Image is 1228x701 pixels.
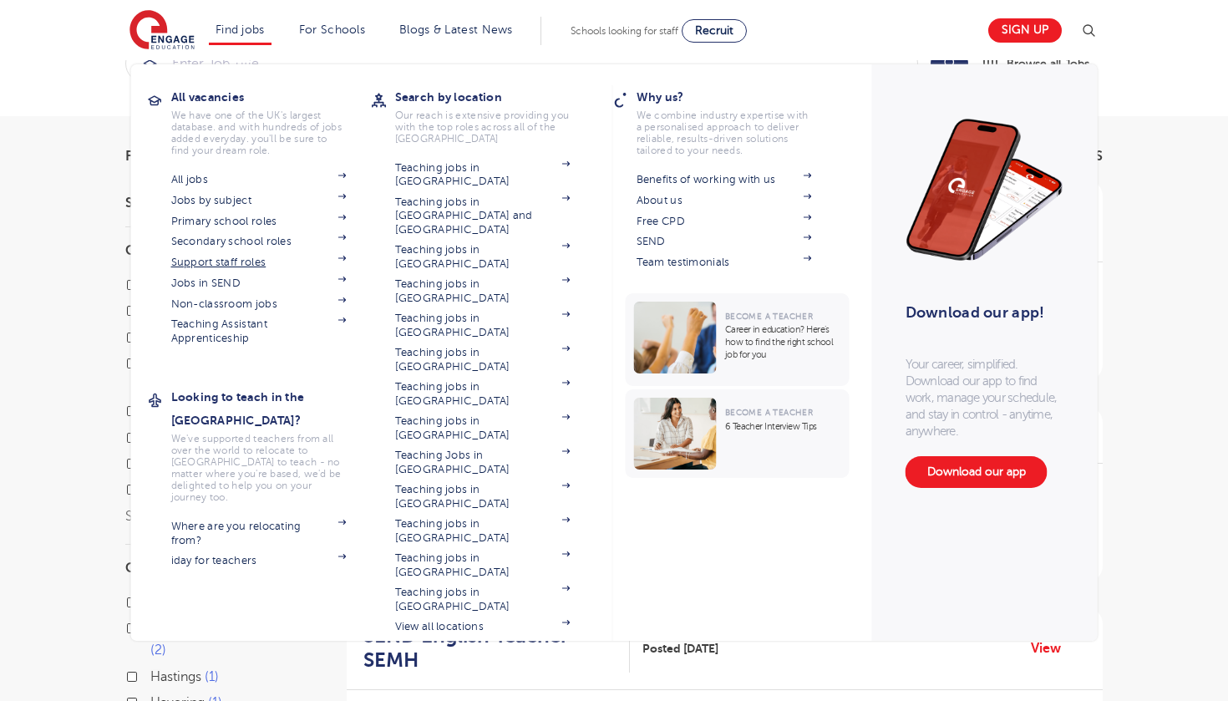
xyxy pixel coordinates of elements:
[642,640,718,658] span: Posted [DATE]
[637,85,837,156] a: Why us?We combine industry expertise with a personalised approach to deliver reliable, results-dr...
[216,23,265,36] a: Find jobs
[125,196,309,210] h3: Start Date
[571,25,678,37] span: Schools looking for staff
[171,215,347,228] a: Primary school roles
[129,10,195,52] img: Engage Education
[626,293,854,386] a: Become a TeacherCareer in education? Here’s how to find the right school job for you
[171,520,347,547] a: Where are you relocating from?
[125,44,918,83] div: Submit
[171,554,347,567] a: iday for teachers
[171,235,347,248] a: Secondary school roles
[395,196,571,236] a: Teaching jobs in [GEOGRAPHIC_DATA] and [GEOGRAPHIC_DATA]
[695,24,733,37] span: Recruit
[906,294,1057,331] h3: Download our app!
[395,346,571,373] a: Teaching jobs in [GEOGRAPHIC_DATA]
[125,509,185,524] button: Show less
[637,173,812,186] a: Benefits of working with us
[1031,638,1073,659] a: View
[171,85,372,109] h3: All vacancies
[395,85,596,145] a: Search by locationOur reach is extensive providing you with the top roles across all of the [GEOG...
[150,669,201,684] span: Hastings
[637,215,812,228] a: Free CPD
[171,297,347,311] a: Non-classroom jobs
[637,256,812,269] a: Team testimonials
[395,620,571,633] a: View all locations
[363,624,617,673] h2: SEND English Teacher - SEMH
[171,109,347,156] p: We have one of the UK's largest database. and with hundreds of jobs added everyday. you'll be sur...
[171,317,347,345] a: Teaching Assistant Apprenticeship
[395,277,571,305] a: Teaching jobs in [GEOGRAPHIC_DATA]
[205,669,219,684] span: 1
[171,385,372,432] h3: Looking to teach in the [GEOGRAPHIC_DATA]?
[637,194,812,207] a: About us
[171,385,372,503] a: Looking to teach in the [GEOGRAPHIC_DATA]?We've supported teachers from all over the world to rel...
[395,85,596,109] h3: Search by location
[171,277,347,290] a: Jobs in SEND
[125,244,309,257] h3: County
[399,23,513,36] a: Blogs & Latest News
[171,433,347,503] p: We've supported teachers from all over the world to relocate to [GEOGRAPHIC_DATA] to teach - no m...
[725,323,841,361] p: Career in education? Here’s how to find the right school job for you
[395,161,571,189] a: Teaching jobs in [GEOGRAPHIC_DATA]
[725,420,841,433] p: 6 Teacher Interview Tips
[171,194,347,207] a: Jobs by subject
[395,551,571,579] a: Teaching jobs in [GEOGRAPHIC_DATA]
[988,18,1062,43] a: Sign up
[150,643,166,658] span: 2
[906,356,1064,439] p: Your career, simplified. Download our app to find work, manage your schedule, and stay in control...
[395,312,571,339] a: Teaching jobs in [GEOGRAPHIC_DATA]
[171,85,372,156] a: All vacanciesWe have one of the UK's largest database. and with hundreds of jobs added everyday. ...
[171,173,347,186] a: All jobs
[299,23,365,36] a: For Schools
[725,312,813,321] span: Become a Teacher
[395,243,571,271] a: Teaching jobs in [GEOGRAPHIC_DATA]
[395,414,571,442] a: Teaching jobs in [GEOGRAPHIC_DATA]
[626,389,854,478] a: Become a Teacher6 Teacher Interview Tips
[171,256,347,269] a: Support staff roles
[395,380,571,408] a: Teaching jobs in [GEOGRAPHIC_DATA]
[725,408,813,417] span: Become a Teacher
[637,85,837,109] h3: Why us?
[395,109,571,145] p: Our reach is extensive providing you with the top roles across all of the [GEOGRAPHIC_DATA]
[682,19,747,43] a: Recruit
[125,561,309,575] h3: City
[150,669,161,680] input: Hastings 1
[395,449,571,476] a: Teaching Jobs in [GEOGRAPHIC_DATA]
[637,235,812,248] a: SEND
[395,517,571,545] a: Teaching jobs in [GEOGRAPHIC_DATA]
[906,456,1048,488] a: Download our app
[395,483,571,511] a: Teaching jobs in [GEOGRAPHIC_DATA]
[395,586,571,613] a: Teaching jobs in [GEOGRAPHIC_DATA]
[125,150,175,163] span: Filters
[363,624,630,673] a: SEND English Teacher - SEMH
[637,109,812,156] p: We combine industry expertise with a personalised approach to deliver reliable, results-driven so...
